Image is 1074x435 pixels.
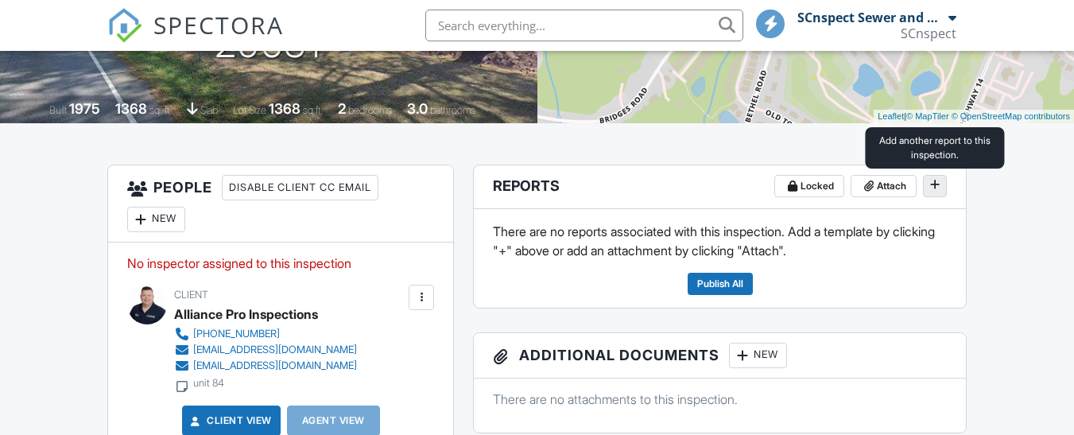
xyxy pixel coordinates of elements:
[338,100,346,117] div: 2
[153,8,284,41] span: SPECTORA
[174,302,318,326] div: Alliance Pro Inspections
[127,254,434,272] p: No inspector assigned to this inspection
[193,377,224,390] div: unit 84
[430,104,475,116] span: bathrooms
[797,10,944,25] div: SCnspect Sewer and Chimney Inspections
[269,100,300,117] div: 1368
[193,344,357,356] div: [EMAIL_ADDRESS][DOMAIN_NAME]
[878,111,904,121] a: Leaflet
[474,333,965,379] h3: Additional Documents
[493,390,946,408] p: There are no attachments to this inspection.
[425,10,743,41] input: Search everything...
[952,111,1070,121] a: © OpenStreetMap contributors
[188,413,272,429] a: Client View
[193,328,280,340] div: [PHONE_NUMBER]
[69,100,100,117] div: 1975
[107,8,142,43] img: The Best Home Inspection Software - Spectora
[149,104,172,116] span: sq. ft.
[193,359,357,372] div: [EMAIL_ADDRESS][DOMAIN_NAME]
[303,104,323,116] span: sq.ft.
[174,358,357,374] a: [EMAIL_ADDRESS][DOMAIN_NAME]
[108,165,453,243] h3: People
[107,21,284,55] a: SPECTORA
[729,343,787,368] div: New
[174,289,208,301] span: Client
[127,207,185,232] div: New
[407,100,428,117] div: 3.0
[901,25,956,41] div: SCnspect
[115,100,147,117] div: 1368
[233,104,266,116] span: Lot Size
[222,175,378,200] div: Disable Client CC Email
[49,104,67,116] span: Built
[348,104,392,116] span: bedrooms
[174,326,357,342] a: [PHONE_NUMBER]
[200,104,218,116] span: slab
[906,111,949,121] a: © MapTiler
[874,110,1074,123] div: |
[174,342,357,358] a: [EMAIL_ADDRESS][DOMAIN_NAME]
